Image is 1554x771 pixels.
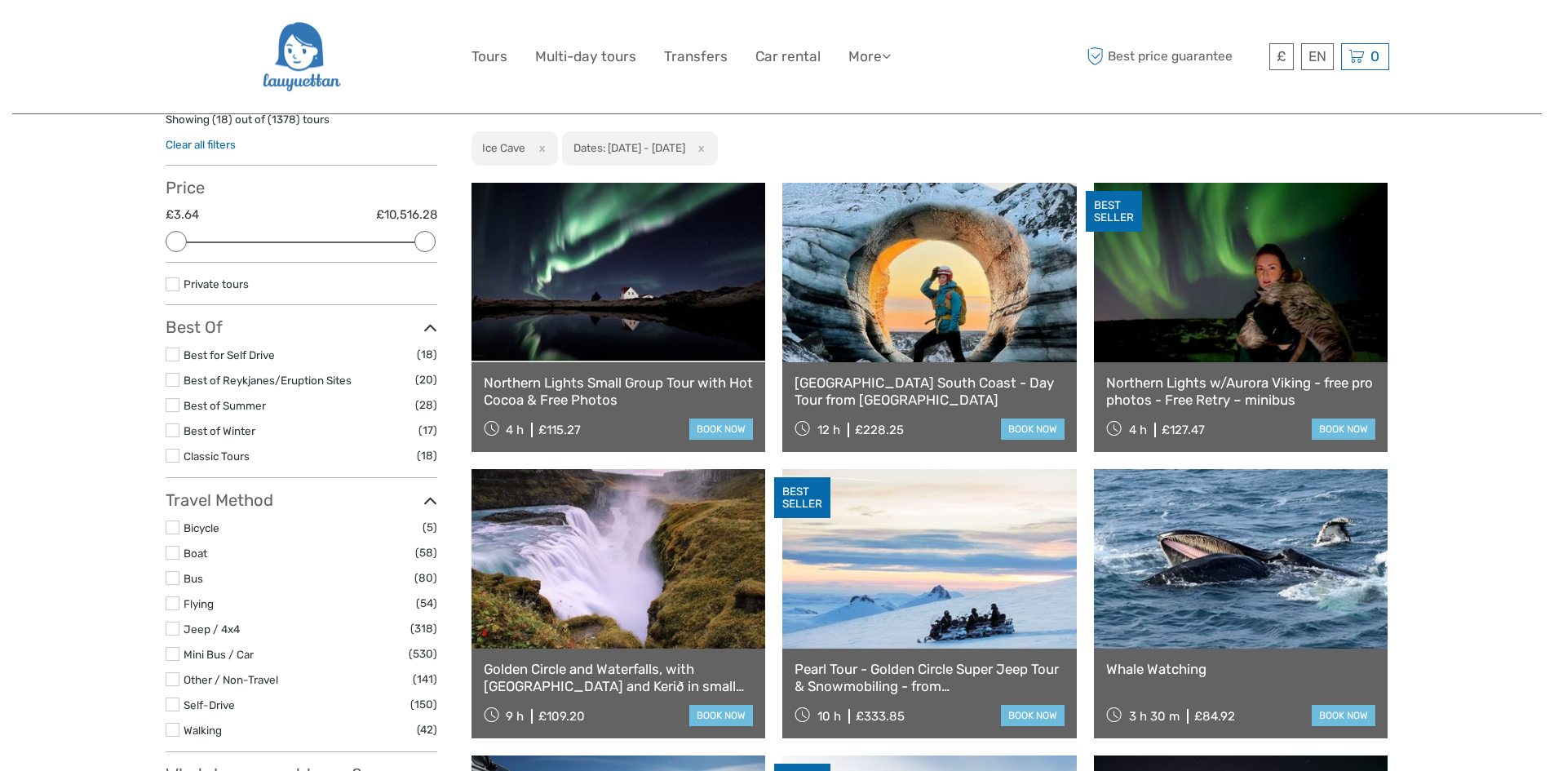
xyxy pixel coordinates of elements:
[409,645,437,663] span: (530)
[166,490,437,510] h3: Travel Method
[538,709,585,724] div: £109.20
[414,569,437,587] span: (80)
[538,423,581,437] div: £115.27
[855,423,904,437] div: £228.25
[413,670,437,689] span: (141)
[817,709,841,724] span: 10 h
[184,623,240,636] a: Jeep / 4x4
[689,705,753,726] a: book now
[376,206,437,224] label: £10,516.28
[1368,48,1382,64] span: 0
[573,141,685,154] h2: Dates: [DATE] - [DATE]
[272,112,296,127] label: 1378
[415,370,437,389] span: (20)
[216,112,228,127] label: 18
[410,619,437,638] span: (318)
[484,661,754,694] a: Golden Circle and Waterfalls, with [GEOGRAPHIC_DATA] and Kerið in small group
[689,419,753,440] a: book now
[184,724,222,737] a: Walking
[184,521,219,534] a: Bicycle
[184,572,203,585] a: Bus
[417,446,437,465] span: (18)
[166,138,236,151] a: Clear all filters
[1086,191,1142,232] div: BEST SELLER
[184,673,278,686] a: Other / Non-Travel
[184,399,266,412] a: Best of Summer
[1194,709,1235,724] div: £84.92
[417,345,437,364] span: (18)
[188,25,207,45] button: Open LiveChat chat widget
[774,477,830,518] div: BEST SELLER
[415,543,437,562] span: (58)
[166,112,437,137] div: Showing ( ) out of ( ) tours
[1312,419,1375,440] a: book now
[795,661,1065,694] a: Pearl Tour - Golden Circle Super Jeep Tour & Snowmobiling - from [GEOGRAPHIC_DATA]
[184,277,249,290] a: Private tours
[755,45,821,69] a: Car rental
[184,374,352,387] a: Best of Reykjanes/Eruption Sites
[484,374,754,408] a: Northern Lights Small Group Tour with Hot Cocoa & Free Photos
[418,421,437,440] span: (17)
[795,374,1065,408] a: [GEOGRAPHIC_DATA] South Coast - Day Tour from [GEOGRAPHIC_DATA]
[535,45,636,69] a: Multi-day tours
[166,178,437,197] h3: Price
[23,29,184,42] p: We're away right now. Please check back later!
[506,709,524,724] span: 9 h
[848,45,891,69] a: More
[416,594,437,613] span: (54)
[1106,374,1376,408] a: Northern Lights w/Aurora Viking - free pro photos - Free Retry – minibus
[1301,43,1334,70] div: EN
[817,423,840,437] span: 12 h
[528,140,550,157] button: x
[1312,705,1375,726] a: book now
[417,720,437,739] span: (42)
[184,547,207,560] a: Boat
[423,518,437,537] span: (5)
[664,45,728,69] a: Transfers
[472,45,507,69] a: Tours
[415,396,437,414] span: (28)
[506,423,524,437] span: 4 h
[1129,423,1147,437] span: 4 h
[856,709,905,724] div: £333.85
[184,450,250,463] a: Classic Tours
[688,140,710,157] button: x
[184,648,254,661] a: Mini Bus / Car
[410,695,437,714] span: (150)
[166,206,199,224] label: £3.64
[184,424,255,437] a: Best of Winter
[1277,48,1286,64] span: £
[1001,705,1065,726] a: book now
[482,141,525,154] h2: Ice Cave
[1162,423,1205,437] div: £127.47
[1083,43,1265,70] span: Best price guarantee
[1129,709,1180,724] span: 3 h 30 m
[261,12,340,101] img: 2954-36deae89-f5b4-4889-ab42-60a468582106_logo_big.png
[184,597,214,610] a: Flying
[184,348,275,361] a: Best for Self Drive
[184,698,235,711] a: Self-Drive
[166,317,437,337] h3: Best Of
[1001,419,1065,440] a: book now
[1106,661,1376,677] a: Whale Watching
